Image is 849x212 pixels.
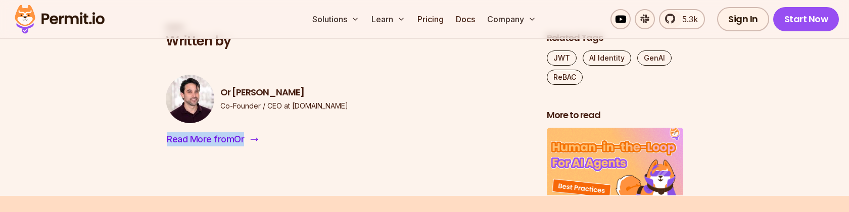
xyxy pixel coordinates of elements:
[10,2,109,36] img: Permit logo
[547,128,683,204] img: Human-in-the-Loop for AI Agents: Best Practices, Frameworks, Use Cases, and Demo
[547,109,683,122] h2: More to read
[166,131,257,147] a: Read More fromOr
[583,50,631,66] a: AI Identity
[547,70,583,85] a: ReBAC
[367,9,409,29] button: Learn
[452,9,479,29] a: Docs
[483,9,540,29] button: Company
[717,7,769,31] a: Sign In
[637,50,672,66] a: GenAI
[308,9,363,29] button: Solutions
[166,75,214,123] img: Or Weis
[167,132,244,146] span: Read More from Or
[547,50,577,66] a: JWT
[413,9,448,29] a: Pricing
[659,9,705,29] a: 5.3k
[220,101,348,111] p: Co-Founder / CEO at [DOMAIN_NAME]
[166,32,531,50] h2: Written by
[220,86,348,99] h3: Or [PERSON_NAME]
[773,7,839,31] a: Start Now
[676,13,698,25] span: 5.3k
